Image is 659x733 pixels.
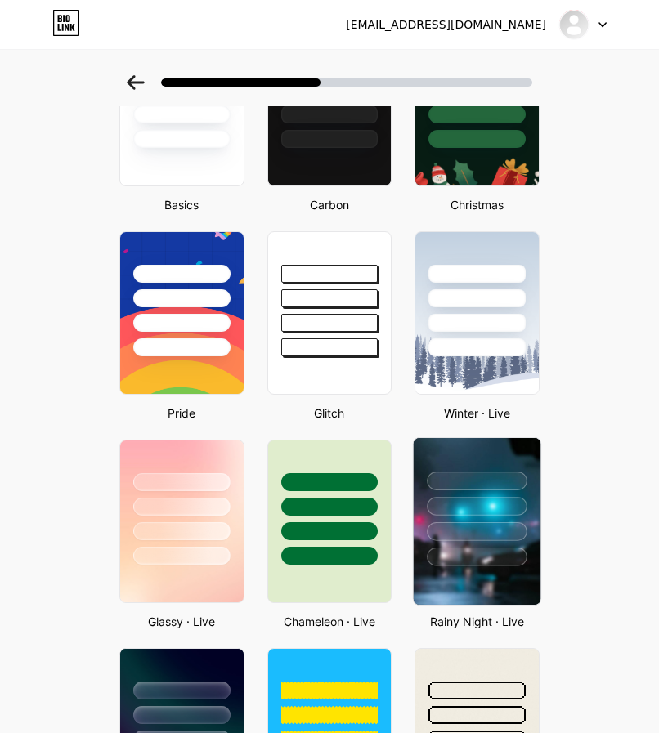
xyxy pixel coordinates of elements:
div: Carbon [262,196,397,213]
div: Winter · Live [410,404,545,422]
div: Basics [114,196,249,213]
div: [EMAIL_ADDRESS][DOMAIN_NAME] [346,16,546,34]
div: Glassy · Live [114,613,249,630]
img: rainy_night.jpg [414,438,540,605]
div: Rainy Night · Live [410,613,545,630]
div: Christmas [410,196,545,213]
img: alamin1207 [558,9,590,40]
div: Glitch [262,404,397,422]
div: Chameleon · Live [262,613,397,630]
div: Pride [114,404,249,422]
